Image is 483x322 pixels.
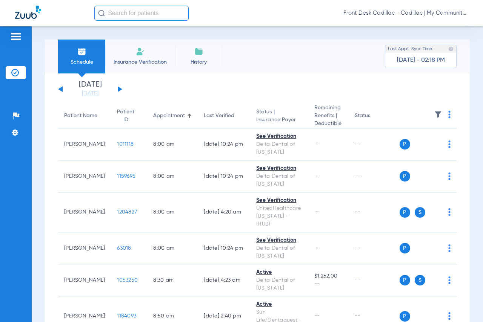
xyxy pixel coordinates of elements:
td: 8:00 AM [147,232,198,264]
img: hamburger-icon [10,32,22,41]
div: Patient Name [64,112,105,120]
td: 8:00 AM [147,160,198,192]
img: group-dot-blue.svg [448,208,451,216]
span: $1,252.00 [314,272,343,280]
td: 8:30 AM [147,264,198,296]
div: Active [256,269,302,276]
div: Patient ID [117,108,134,124]
div: Appointment [153,112,185,120]
span: Insurance Verification [111,58,169,66]
div: Active [256,301,302,308]
span: Last Appt. Sync Time: [388,45,433,53]
td: [PERSON_NAME] [58,160,111,192]
span: -- [314,313,320,319]
td: -- [349,128,400,160]
img: group-dot-blue.svg [448,140,451,148]
span: P [400,139,410,150]
img: filter.svg [434,111,442,118]
td: [PERSON_NAME] [58,192,111,232]
span: 63018 [117,246,131,251]
div: See Verification [256,197,302,204]
span: 1184093 [117,313,136,319]
div: Delta Dental of [US_STATE] [256,276,302,292]
td: [PERSON_NAME] [58,128,111,160]
span: P [400,275,410,285]
a: [DATE] [68,90,113,98]
td: -- [349,232,400,264]
td: -- [349,264,400,296]
span: [DATE] - 02:18 PM [397,56,445,64]
img: Search Icon [98,10,105,17]
input: Search for patients [94,6,189,21]
div: Last Verified [204,112,234,120]
span: History [181,58,217,66]
div: Last Verified [204,112,244,120]
td: [PERSON_NAME] [58,232,111,264]
td: [DATE] 10:24 PM [198,128,250,160]
span: -- [314,142,320,147]
th: Status [349,104,400,128]
span: 1053250 [117,278,138,283]
img: group-dot-blue.svg [448,276,451,284]
li: [DATE] [68,81,113,98]
td: -- [349,192,400,232]
td: [DATE] 10:24 PM [198,160,250,192]
div: See Verification [256,133,302,140]
span: S [415,275,425,285]
span: -- [314,209,320,215]
span: S [415,207,425,218]
td: [DATE] 10:24 PM [198,232,250,264]
td: -- [349,160,400,192]
span: Schedule [64,58,100,66]
span: 1011118 [117,142,134,147]
th: Remaining Benefits | [308,104,349,128]
span: P [400,171,410,182]
span: P [400,311,410,322]
span: Insurance Payer [256,116,302,124]
th: Status | [250,104,308,128]
td: 8:00 AM [147,128,198,160]
img: group-dot-blue.svg [448,244,451,252]
td: [DATE] 4:20 AM [198,192,250,232]
img: History [194,47,203,56]
span: 1204827 [117,209,137,215]
div: UnitedHealthcare [US_STATE] - (HUB) [256,204,302,228]
img: group-dot-blue.svg [448,312,451,320]
img: Schedule [77,47,86,56]
span: 1159695 [117,174,135,179]
img: last sync help info [448,46,454,52]
div: Patient ID [117,108,141,124]
div: Patient Name [64,112,97,120]
div: Delta Dental of [US_STATE] [256,172,302,188]
div: Delta Dental of [US_STATE] [256,140,302,156]
td: 8:00 AM [147,192,198,232]
img: group-dot-blue.svg [448,172,451,180]
span: -- [314,246,320,251]
span: P [400,243,410,253]
div: Delta Dental of [US_STATE] [256,244,302,260]
span: P [400,207,410,218]
img: Manual Insurance Verification [136,47,145,56]
div: Appointment [153,112,192,120]
td: [PERSON_NAME] [58,264,111,296]
img: group-dot-blue.svg [448,111,451,118]
img: Zuub Logo [15,6,41,19]
span: Front Desk Cadillac - Cadillac | My Community Dental Centers [343,9,468,17]
span: -- [314,280,343,288]
span: -- [314,174,320,179]
span: Deductible [314,120,343,128]
td: [DATE] 4:23 AM [198,264,250,296]
div: See Verification [256,237,302,244]
div: See Verification [256,165,302,172]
